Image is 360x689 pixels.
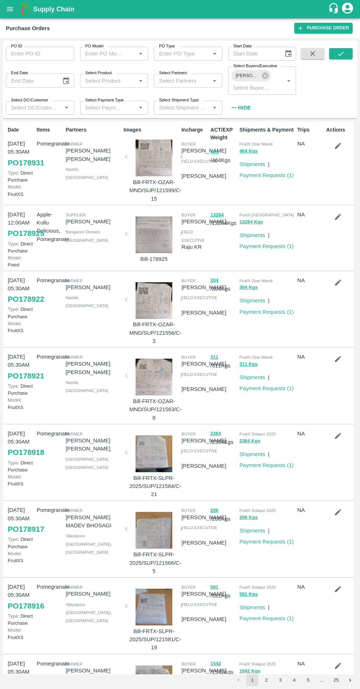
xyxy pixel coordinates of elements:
[8,396,34,410] p: FruitXS
[210,276,237,293] p: / 304 Kgs
[66,380,108,393] span: Nashik , [GEOGRAPHIC_DATA]
[210,276,219,285] button: 304
[181,615,226,623] p: [PERSON_NAME]
[240,298,265,304] a: Shipments
[240,243,294,249] a: Payment Requests (1)
[66,360,121,376] p: [PERSON_NAME] [PERSON_NAME]
[181,590,226,598] p: [PERSON_NAME]
[210,353,237,370] p: / 311 Kgs
[66,534,112,555] span: Vijayapura ([GEOGRAPHIC_DATA]) , [GEOGRAPHIC_DATA]
[156,49,198,58] input: Enter PO Type
[181,360,226,368] p: [PERSON_NAME]
[66,142,83,146] span: Farmer
[8,430,34,446] p: [DATE] 05:30AM
[136,49,145,58] button: Open
[66,513,121,530] p: [PERSON_NAME] MADEV BHOSAGI
[240,590,258,599] button: 591 Kgs
[8,254,34,268] p: Fixed
[8,536,34,550] p: Direct Purchase
[210,126,237,141] p: ACT/EXP Weight
[8,523,44,536] a: PO178917
[265,447,270,458] div: |
[181,667,226,675] p: [PERSON_NAME]
[330,674,342,686] button: Go to page 25
[231,70,271,82] div: [PERSON_NAME]
[66,126,121,134] p: Partners
[297,583,323,591] p: NA
[8,126,34,134] p: Date
[66,213,86,217] span: Supplier
[11,70,28,76] label: End Date
[66,295,108,308] span: Nashik , [GEOGRAPHIC_DATA]
[66,662,83,666] span: Farmer
[8,383,19,389] span: Type:
[181,295,217,300] span: field executive
[210,211,224,219] button: 13264
[297,211,323,219] p: NA
[181,372,217,377] span: field executive
[240,142,273,146] span: FruitX Ozar Mandi
[297,140,323,148] p: NA
[210,660,237,677] p: / 1542 Kgs
[181,585,195,589] span: buyer
[297,430,323,438] p: NA
[181,279,195,283] span: buyer
[8,240,34,254] p: Direct Purchase
[37,211,63,243] p: Apple- Kullu Delicious, Pomegranate
[246,674,258,686] button: page 1
[240,126,295,134] p: Shipments & Payment
[344,674,356,686] button: Go to next page
[136,76,145,86] button: Open
[8,446,44,459] a: PO178918
[66,283,121,291] p: [PERSON_NAME]
[8,473,34,487] p: FruitXS
[8,293,44,306] a: PO178922
[210,147,237,164] p: / 464 Kgs
[8,599,44,613] a: PO178916
[302,674,314,686] button: Go to page 5
[181,662,195,666] span: buyer
[210,49,219,58] button: Open
[8,474,22,480] span: Model:
[8,459,34,473] p: Direct Purchase
[240,360,258,369] button: 311 Kgs
[265,370,270,381] div: |
[240,374,265,380] a: Shipments
[240,513,258,522] button: 206 Kgs
[181,159,217,164] span: field executive
[240,309,294,315] a: Payment Requests (1)
[238,105,251,111] strong: Hide
[240,283,258,292] button: 304 Kgs
[156,103,208,112] input: Select Shipment Type
[240,355,273,359] span: FruitX Ozar Mandi
[85,70,112,76] label: Select Product
[136,103,145,112] button: Open
[288,674,300,686] button: Go to page 4
[265,600,270,611] div: |
[8,627,34,640] p: FruitXS
[129,397,179,422] p: Bill-FRTX-OZAR-MND/SUP/121563/C-8
[265,294,270,305] div: |
[240,161,265,167] a: Shipments
[181,449,217,453] span: field executive
[37,506,63,514] p: Pomegranate
[62,103,71,112] button: Open
[260,674,272,686] button: Go to page 2
[66,279,83,283] span: Farmer
[240,585,276,589] span: FruitX Solapur 2025
[181,230,205,242] span: field executive
[8,140,34,156] p: [DATE] 05:30AM
[294,23,353,33] a: Purchase Order
[181,462,226,470] p: [PERSON_NAME]
[8,306,19,312] span: Type:
[8,183,34,197] p: FruitXS
[210,76,219,86] button: Open
[240,147,258,155] button: 464 Kgs
[181,218,226,226] p: [PERSON_NAME]
[37,430,63,438] p: Pomegranate
[233,43,252,49] label: Start Date
[82,49,125,58] input: Enter PO Model
[8,506,34,523] p: [DATE] 05:30AM
[265,157,270,168] div: |
[8,320,34,334] p: FruitXS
